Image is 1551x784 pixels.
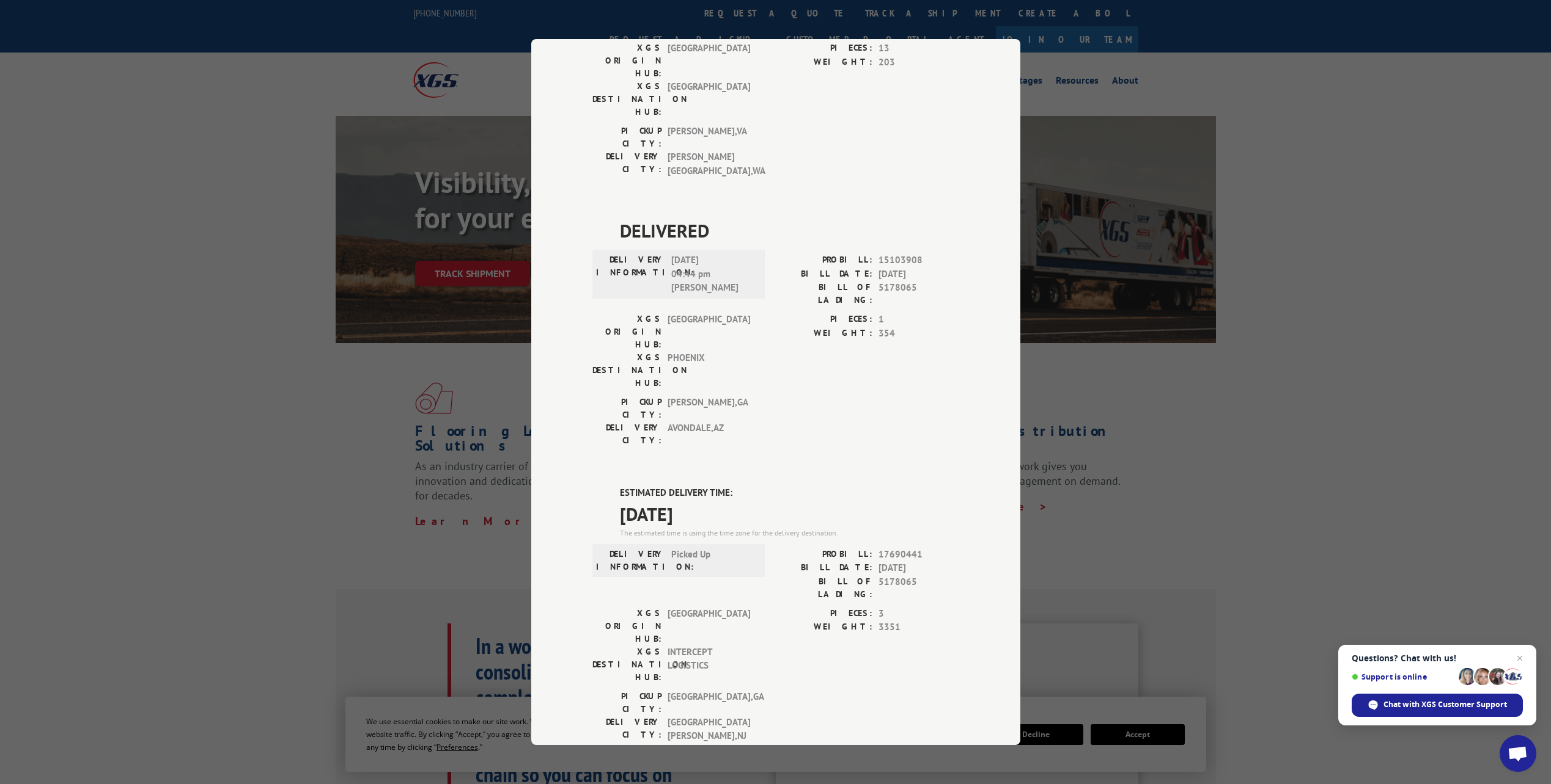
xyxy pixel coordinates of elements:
[668,125,750,150] span: [PERSON_NAME] , VA
[592,421,661,447] label: DELIVERY CITY:
[879,313,959,327] span: 1
[592,351,661,390] label: XGS DESTINATION HUB:
[668,716,750,743] span: [GEOGRAPHIC_DATA][PERSON_NAME] , NJ
[668,690,750,716] span: [GEOGRAPHIC_DATA] , GA
[620,217,959,244] span: DELIVERED
[592,125,661,150] label: PICKUP CITY:
[1500,735,1536,772] div: Open chat
[592,396,661,421] label: PICKUP CITY:
[776,575,872,601] label: BILL OF LADING:
[879,267,959,281] span: [DATE]
[668,42,750,80] span: [GEOGRAPHIC_DATA]
[879,253,959,267] span: 15103908
[776,607,872,621] label: PIECES:
[592,645,661,684] label: XGS DESTINATION HUB:
[668,150,750,178] span: [PERSON_NAME][GEOGRAPHIC_DATA] , WA
[879,56,959,70] span: 203
[620,486,959,500] label: ESTIMATED DELIVERY TIME:
[668,607,750,645] span: [GEOGRAPHIC_DATA]
[776,253,872,267] label: PROBILL:
[776,42,872,56] label: PIECES:
[879,607,959,621] span: 3
[776,620,872,634] label: WEIGHT:
[776,548,872,562] label: PROBILL:
[592,607,661,645] label: XGS ORIGIN HUB:
[1383,699,1507,710] span: Chat with XGS Customer Support
[592,150,661,178] label: DELIVERY CITY:
[1352,694,1523,717] div: Chat with XGS Customer Support
[776,561,872,575] label: BILL DATE:
[1352,672,1454,681] span: Support is online
[592,80,661,118] label: XGS DESTINATION HUB:
[592,313,661,351] label: XGS ORIGIN HUB:
[668,313,750,351] span: [GEOGRAPHIC_DATA]
[596,548,665,573] label: DELIVERY INFORMATION:
[879,620,959,634] span: 3351
[1512,651,1527,666] span: Close chat
[776,267,872,281] label: BILL DATE:
[668,351,750,390] span: PHOENIX
[879,561,959,575] span: [DATE]
[668,80,750,118] span: [GEOGRAPHIC_DATA]
[776,281,872,307] label: BILL OF LADING:
[592,690,661,716] label: PICKUP CITY:
[879,42,959,56] span: 13
[671,548,754,573] span: Picked Up
[776,313,872,327] label: PIECES:
[592,42,661,80] label: XGS ORIGIN HUB:
[668,645,750,684] span: INTERCEPT LOGISTICS
[776,56,872,70] label: WEIGHT:
[596,253,665,295] label: DELIVERY INFORMATION:
[1352,653,1523,663] span: Questions? Chat with us!
[668,396,750,421] span: [PERSON_NAME] , GA
[620,528,959,539] div: The estimated time is using the time zone for the delivery destination.
[671,253,754,295] span: [DATE] 04:44 pm [PERSON_NAME]
[592,716,661,743] label: DELIVERY CITY:
[668,421,750,447] span: AVONDALE , AZ
[776,327,872,341] label: WEIGHT:
[879,575,959,601] span: 5178065
[879,281,959,307] span: 5178065
[879,548,959,562] span: 17690441
[620,500,959,528] span: [DATE]
[879,327,959,341] span: 354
